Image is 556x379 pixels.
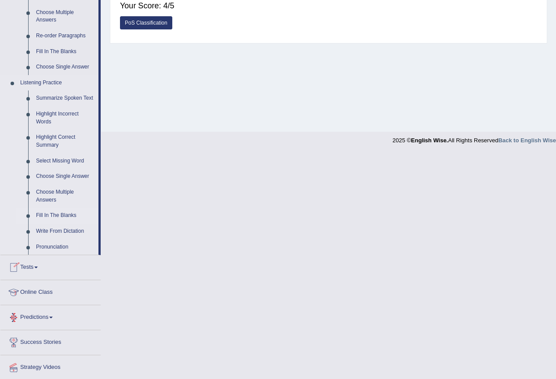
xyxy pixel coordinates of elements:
[16,75,98,91] a: Listening Practice
[32,153,98,169] a: Select Missing Word
[0,255,101,277] a: Tests
[32,239,98,255] a: Pronunciation
[32,28,98,44] a: Re-order Paragraphs
[0,355,101,377] a: Strategy Videos
[32,224,98,239] a: Write From Dictation
[32,208,98,224] a: Fill In The Blanks
[0,280,101,302] a: Online Class
[32,44,98,60] a: Fill In The Blanks
[32,59,98,75] a: Choose Single Answer
[120,16,172,29] a: PoS Classification
[498,137,556,144] a: Back to English Wise
[0,330,101,352] a: Success Stories
[32,90,98,106] a: Summarize Spoken Text
[0,305,101,327] a: Predictions
[32,5,98,28] a: Choose Multiple Answers
[32,130,98,153] a: Highlight Correct Summary
[32,184,98,208] a: Choose Multiple Answers
[32,106,98,130] a: Highlight Incorrect Words
[411,137,448,144] strong: English Wise.
[392,132,556,144] div: 2025 © All Rights Reserved
[32,169,98,184] a: Choose Single Answer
